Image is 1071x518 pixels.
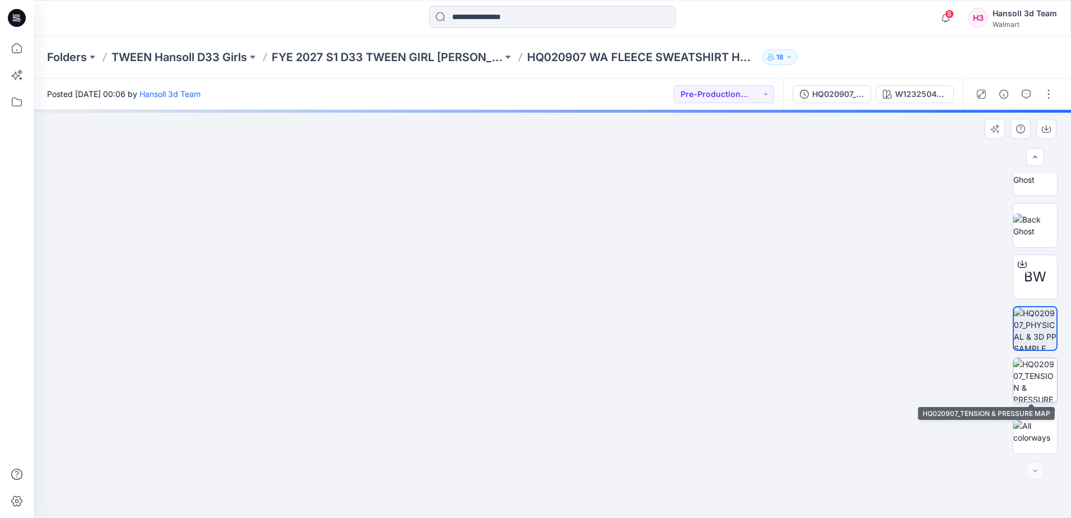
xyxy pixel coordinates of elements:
img: HQ020907_TENSION & PRESSURE MAP [1013,358,1057,402]
span: Posted [DATE] 00:06 by [47,88,201,100]
a: Hansoll 3d Team [139,89,201,99]
a: FYE 2027 S1 D33 TWEEN GIRL [PERSON_NAME] [272,49,502,65]
div: Hansoll 3d Team [993,7,1057,20]
p: 18 [776,51,784,63]
div: HQ020907_PP_WA FLEECE SWEATSHIRT [812,88,864,100]
p: HQ020907 WA FLEECE SWEATSHIRT HQ020907 ASTM FIT L(10/12) [527,49,758,65]
img: All colorways [1013,420,1057,443]
div: H3 [968,8,988,28]
img: Front Ghost [1013,162,1057,186]
span: BW [1024,267,1046,287]
img: HQ020907_PHYSICAL & 3D PP SAMPLE [1014,307,1056,350]
img: Back Ghost [1013,214,1057,237]
div: Walmart [993,20,1057,29]
button: 18 [762,49,798,65]
button: W123250404MJ03GA [876,85,954,103]
div: W123250404MJ03GA [895,88,947,100]
a: Folders [47,49,87,65]
a: TWEEN Hansoll D33 Girls [111,49,247,65]
button: Details [995,85,1013,103]
button: HQ020907_PP_WA FLEECE SWEATSHIRT [793,85,871,103]
span: 8 [945,10,954,18]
